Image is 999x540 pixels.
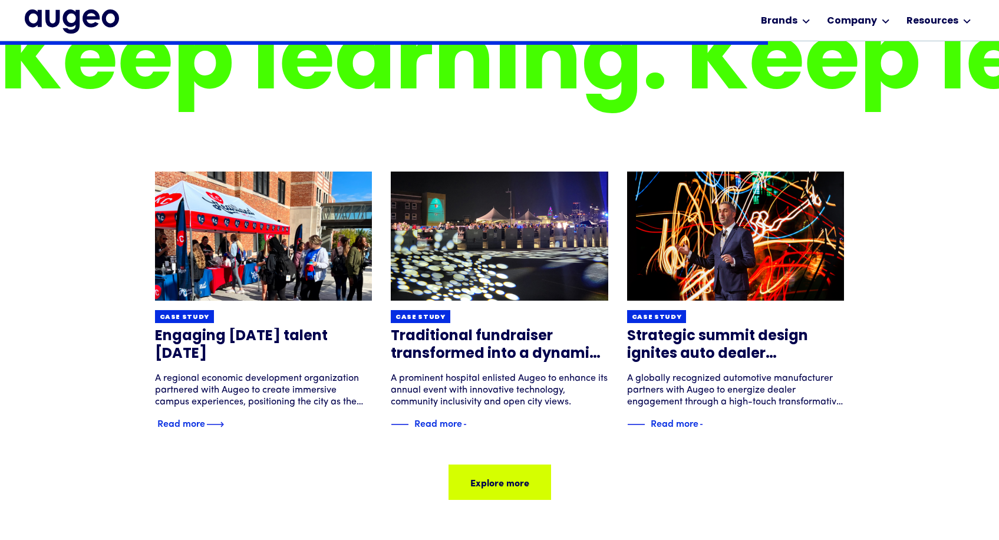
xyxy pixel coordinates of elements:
[155,373,372,408] div: A regional economic development organization partnered with Augeo to create immersive campus expe...
[449,465,551,500] a: Explore more
[391,417,408,432] img: Blue decorative line
[25,9,119,33] img: Augeo's full logo in midnight blue.
[827,14,877,28] div: Company
[761,14,797,28] div: Brands
[157,416,205,430] div: Read more
[391,373,608,408] div: A prominent hospital enlisted Augeo to enhance its annual event with innovative technology, commu...
[627,373,845,408] div: A globally recognized automotive manufacturer partners with Augeo to energize dealer engagement t...
[651,416,698,430] div: Read more
[463,417,481,432] img: Blue text arrow
[700,417,717,432] img: Blue text arrow
[414,416,462,430] div: Read more
[160,313,210,322] div: Case study
[627,172,845,432] a: Case studyStrategic summit design ignites auto dealer performanceA globally recognized automotive...
[155,328,372,363] h3: Engaging [DATE] talent [DATE]
[391,172,608,432] a: Case studyTraditional fundraiser transformed into a dynamic experienceA prominent hospital enlist...
[155,172,372,432] a: Case studyEngaging [DATE] talent [DATE]A regional economic development organization partnered wit...
[206,417,224,432] img: Blue text arrow
[395,313,446,322] div: Case study
[25,9,119,33] a: home
[391,328,608,363] h3: Traditional fundraiser transformed into a dynamic experience
[632,313,682,322] div: Case study
[627,328,845,363] h3: Strategic summit design ignites auto dealer performance
[627,417,645,432] img: Blue decorative line
[906,14,958,28] div: Resources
